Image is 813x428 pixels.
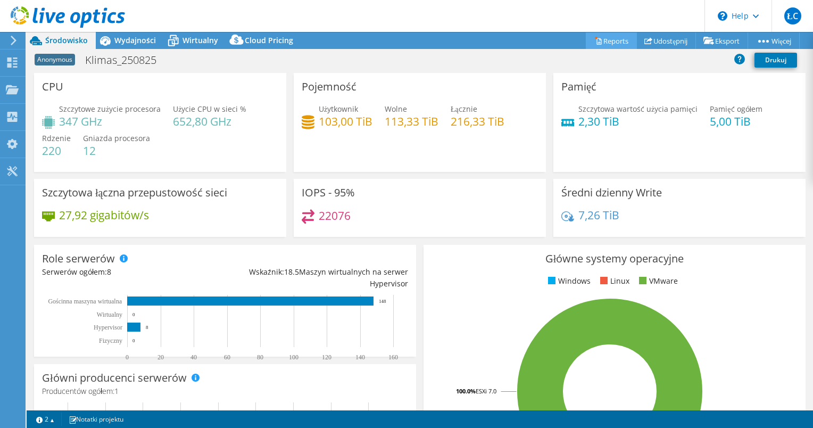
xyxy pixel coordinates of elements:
text: 140 [355,353,365,361]
h3: Role serwerów [42,253,115,265]
h3: Średni dzienny Write [561,187,662,199]
tspan: 100.0% [456,387,476,395]
span: Użycie CPU w sieci % [173,104,246,114]
a: 2 [29,413,62,426]
span: Wydajności [114,35,156,45]
text: Fizyczny [99,337,122,344]
h4: 347 GHz [59,116,161,127]
text: Gościnna maszyna wirtualna [48,298,122,305]
text: 40 [190,353,197,361]
h3: Główne systemy operacyjne [432,253,798,265]
h3: Główni producenci serwerów [42,372,187,384]
text: 0 [126,353,129,361]
h4: 27,92 gigabitów/s [59,209,149,221]
text: 120 [322,353,331,361]
text: 148 [379,299,386,304]
h4: 12 [83,145,150,157]
li: VMware [636,275,678,287]
span: Gniazda procesora [83,133,150,143]
span: Użytkownik [319,104,358,114]
text: 160 [388,353,398,361]
div: Wskaźnik: Maszyn wirtualnych na serwer Hypervisor [225,266,408,290]
a: Notatki projektu [61,413,131,426]
a: Drukuj [754,53,797,68]
div: Serwerów ogółem: [42,266,225,278]
h4: 5,00 TiB [710,116,762,127]
span: 8 [107,267,111,277]
text: 100 [289,353,298,361]
text: Hypervisor [94,324,122,331]
span: Łącznie [451,104,477,114]
span: Pamięć ogółem [710,104,762,114]
h3: Pamięć [561,81,596,93]
span: Szczytowe zużycie procesora [59,104,161,114]
span: 18.5 [284,267,299,277]
h3: IOPS - 95% [302,187,355,199]
text: 80 [257,353,263,361]
a: Reports [586,32,637,49]
h4: 652,80 GHz [173,116,246,127]
span: Anonymous [35,54,75,65]
h4: 2,30 TiB [578,116,698,127]
h4: 22076 [319,210,351,221]
tspan: ESXi 7.0 [476,387,496,395]
text: 20 [157,353,164,361]
h4: 220 [42,145,71,157]
h4: 216,33 TiB [451,116,504,127]
span: ŁC [784,7,801,24]
svg: \n [718,11,727,21]
h4: Producentów ogółem: [42,385,408,397]
h3: Pojemność [302,81,356,93]
span: 1 [114,386,119,396]
h4: 7,26 TiB [578,209,619,221]
li: Windows [545,275,591,287]
h4: 113,33 TiB [385,116,438,127]
text: 8 [146,325,148,330]
h3: CPU [42,81,63,93]
text: 0 [132,312,135,317]
li: Linux [598,275,629,287]
span: Rdzenie [42,133,71,143]
a: Więcej [748,32,800,49]
a: Eksport [695,32,748,49]
span: Wolne [385,104,407,114]
h4: 103,00 TiB [319,116,372,127]
a: Udostępnij [636,32,696,49]
h1: Klimas_250825 [80,54,173,66]
span: Środowisko [45,35,88,45]
text: 60 [224,353,230,361]
text: Wirtualny [97,311,122,318]
span: Cloud Pricing [245,35,293,45]
span: Wirtualny [182,35,218,45]
h3: Szczytowa łączna przepustowość sieci [42,187,227,199]
span: Szczytowa wartość użycia pamięci [578,104,698,114]
text: 0 [132,338,135,343]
